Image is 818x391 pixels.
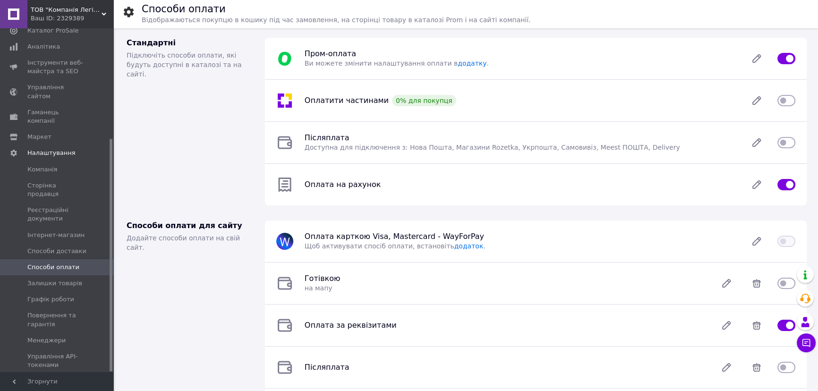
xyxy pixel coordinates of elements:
[127,51,241,78] span: Підключіть способи оплати, які будуть доступні в каталозі та на сайті.
[27,231,85,239] span: Інтернет-магазин
[305,144,680,151] span: Доступна для підключення з: Нова Пошта, Магазини Rozetka, Укрпошта, Самовивіз, Meest ПОШТА, Delivery
[27,83,87,100] span: Управління сайтом
[305,96,389,105] span: Оплатити частинами
[27,311,87,328] span: Повернення та гарантія
[305,133,349,142] span: Післяплата
[454,242,484,250] a: додаток
[27,181,87,198] span: Сторінка продавця
[27,26,78,35] span: Каталог ProSale
[27,263,79,272] span: Способи оплати
[142,16,530,24] span: Відображаються покупцю в кошику під час замовлення, на сторінці товару в каталозі Prom і на сайті...
[31,6,102,14] span: ТОВ "Компанія Легіон"
[27,59,87,76] span: Інструменти веб-майстра та SEO
[27,42,60,51] span: Аналітика
[27,336,66,345] span: Менеджери
[305,284,332,292] span: на мапу
[27,133,51,141] span: Маркет
[458,59,486,67] a: додатку
[305,180,381,189] span: Оплата на рахунок
[142,3,226,15] h1: Способи оплати
[27,206,87,223] span: Реєстраційні документи
[27,352,87,369] span: Управління API-токенами
[797,333,816,352] button: Чат з покупцем
[27,247,86,255] span: Способи доставки
[27,149,76,157] span: Налаштування
[305,232,484,241] span: Оплата карткою Visa, Mastercard - WayForPay
[127,234,240,251] span: Додайте способи оплати на свій сайт.
[27,108,87,125] span: Гаманець компанії
[305,274,341,283] span: Готівкою
[305,59,489,67] span: Ви можете змінити налаштування оплати в .
[305,321,397,330] span: Оплата за реквізитами
[305,363,349,372] span: Післяплата
[305,242,486,250] span: Щоб активувати спосіб оплати, встановіть .
[305,49,356,58] span: Пром-оплата
[127,38,176,47] span: Стандартні
[127,221,242,230] span: Способи оплати для сайту
[27,165,57,174] span: Компанія
[27,279,82,288] span: Залишки товарів
[27,295,74,304] span: Графік роботи
[31,14,113,23] div: Ваш ID: 2329389
[392,95,456,106] div: 0% для покупця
